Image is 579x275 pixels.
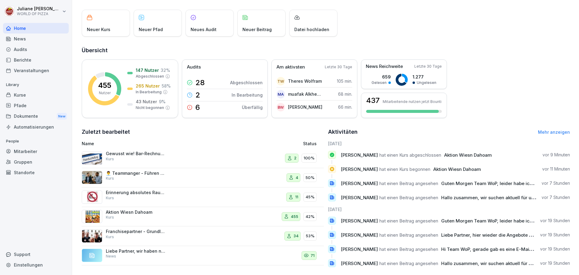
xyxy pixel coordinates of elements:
p: 42% [305,214,315,220]
h6: [DATE] [328,140,570,147]
p: Juliane [PERSON_NAME] [17,6,61,11]
p: Kurs [106,156,114,162]
p: People [3,136,69,146]
span: [PERSON_NAME] [341,218,378,224]
a: Mitarbeiter [3,146,69,157]
p: 2 [195,91,200,99]
p: 58 % [162,83,171,89]
span: Aktion Wiesn Dahoam [444,152,492,158]
h2: Übersicht [82,46,570,55]
span: [PERSON_NAME] [341,261,378,266]
div: Audits [3,44,69,55]
p: Ungelesen [417,80,436,85]
p: Audits [187,64,201,71]
img: hdz75wm9swzuwdvoxjbi6om3.png [82,152,102,165]
p: 28 [195,79,205,86]
h3: 437 [366,97,380,104]
p: 71 [311,253,315,259]
p: In Bearbeitung [232,92,263,98]
span: [PERSON_NAME] [341,232,378,238]
p: vor 19 Stunden [540,232,570,238]
a: Standorte [3,167,69,178]
p: 66 min. [338,104,352,110]
p: WORLD OF PIZZA [17,12,61,16]
p: Gewusst wie! Bar-Rechnung korrekt in der Kasse verbuchen. [106,151,166,156]
div: Gruppen [3,157,69,167]
a: Erinnerung absolutes Rauchverbot im FirmenfahrzeugKurs1145% [82,187,324,207]
a: Home [3,23,69,34]
p: Gelesen [372,80,387,85]
p: Mitarbeitende nutzen jetzt Bounti [383,99,441,104]
p: Status [303,140,317,147]
img: pd3gr0k7uzjs8bg588bob4hx.png [82,190,102,204]
h2: Zuletzt bearbeitet [82,128,324,136]
a: News [3,34,69,44]
p: 32 % [161,67,170,73]
p: Neuer Pfad [139,26,163,33]
p: 👨‍💼 Teammanger - Führen und Motivation von Mitarbeitern [106,171,166,176]
p: Letzte 30 Tage [325,64,352,70]
p: vor 19 Stunden [540,246,570,252]
a: Automatisierungen [3,122,69,132]
p: Liebe Partner, wir haben neue AGB bitte diese im Store tauschen. Das Foto zeigt den Namen der ric... [106,248,166,254]
h2: Aktivitäten [328,128,358,136]
p: 105 min. [337,78,352,84]
span: [PERSON_NAME] [341,181,378,186]
div: Kurse [3,90,69,100]
a: 👨‍💼 Teammanger - Führen und Motivation von MitarbeiternKurs450% [82,168,324,188]
span: hat einen Beitrag angesehen [379,195,438,200]
p: Am aktivsten [277,64,305,71]
span: hat einen Beitrag angesehen [379,246,438,252]
p: Kurs [106,176,114,181]
div: Support [3,249,69,260]
img: tlfwtewhtshhigq7h0svolsu.png [82,210,102,223]
span: [PERSON_NAME] [341,166,378,172]
span: hat einen Beitrag angesehen [379,218,438,224]
p: Neues Audit [191,26,217,33]
p: Kurs [106,234,114,240]
p: Aktion Wiesn Dahoam [106,209,166,215]
p: Kurs [106,215,114,220]
a: DokumenteNew [3,111,69,122]
h6: [DATE] [328,206,570,213]
div: Berichte [3,55,69,65]
p: Datei hochladen [294,26,329,33]
p: 6 [195,104,200,111]
a: Aktion Wiesn DahoamKurs45542% [82,207,324,227]
p: vor 19 Stunden [540,218,570,224]
p: News [106,254,116,259]
p: Erinnerung absolutes Rauchverbot im Firmenfahrzeug [106,190,166,195]
p: 455 [98,82,111,89]
span: [PERSON_NAME] [341,246,378,252]
p: 455 [291,214,298,220]
span: hat einen Kurs abgeschlossen [379,152,441,158]
a: Einstellungen [3,260,69,270]
p: vor 7 Stunden [542,180,570,186]
p: 265 Nutzer [136,83,160,89]
p: 34 [293,233,299,239]
span: [PERSON_NAME] [341,152,378,158]
p: vor 9 Minuten [543,152,570,158]
a: Pfade [3,100,69,111]
p: Neuer Kurs [87,26,110,33]
span: hat einen Kurs begonnen [379,166,430,172]
span: hat einen Beitrag angesehen [379,232,438,238]
p: muafak Alkheder [288,91,323,97]
p: 50% [305,175,315,181]
p: 43 Nutzer [136,98,157,105]
div: Dokumente [3,111,69,122]
p: 53% [306,233,315,239]
div: TW [277,77,285,85]
a: Mehr anzeigen [538,130,570,135]
span: hat einen Beitrag angesehen [379,261,438,266]
img: jg5uy95jeicgu19gkip2jpcz.png [82,229,102,243]
p: News Reichweite [366,63,403,70]
span: [PERSON_NAME] [341,195,378,200]
a: Liebe Partner, wir haben neue AGB bitte diese im Store tauschen. Das Foto zeigt den Namen der ric... [82,246,324,266]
